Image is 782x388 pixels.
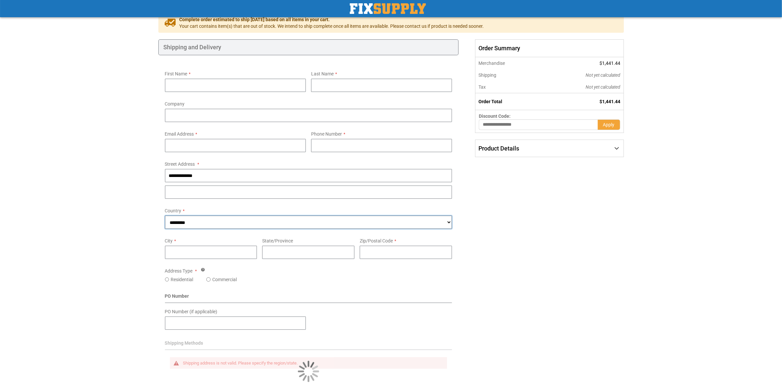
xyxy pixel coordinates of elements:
span: Email Address [165,131,194,137]
strong: Order Total [478,99,502,104]
span: First Name [165,71,187,76]
span: City [165,238,173,243]
span: Zip/Postal Code [360,238,393,243]
span: $1,441.44 [600,61,621,66]
span: Last Name [311,71,334,76]
span: Discount Code: [479,113,511,119]
button: Apply [598,119,620,130]
label: Residential [171,276,193,283]
a: store logo [350,3,426,14]
span: $1,441.44 [600,99,621,104]
div: Shipping and Delivery [158,39,459,55]
span: State/Province [262,238,293,243]
span: Apply [603,122,615,127]
span: Product Details [478,145,519,152]
th: Tax [475,81,541,93]
span: Not yet calculated [586,72,621,78]
span: PO Number (if applicable) [165,309,218,314]
span: Address Type [165,268,193,274]
span: Street Address [165,161,195,167]
span: Your cart contains item(s) that are out of stock. We intend to ship complete once all items are a... [180,23,484,29]
img: Loading... [298,361,319,382]
span: Shipping [478,72,496,78]
label: Commercial [212,276,237,283]
div: PO Number [165,293,452,303]
span: Complete order estimated to ship [DATE] based on all items in your cart. [180,16,484,23]
span: Order Summary [475,39,624,57]
span: Company [165,101,185,107]
span: Not yet calculated [586,84,621,90]
span: Phone Number [311,131,342,137]
th: Merchandise [475,57,541,69]
span: Country [165,208,182,213]
img: Fix Industrial Supply [350,3,426,14]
